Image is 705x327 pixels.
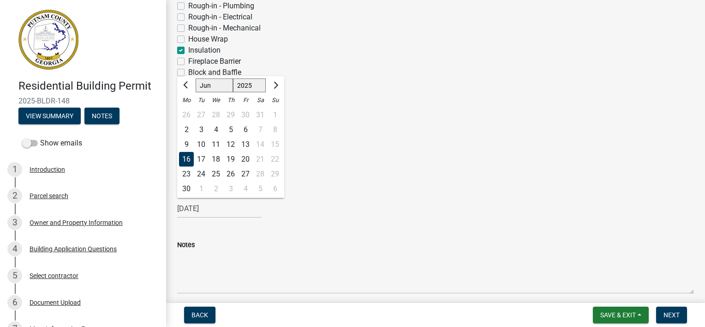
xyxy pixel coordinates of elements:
div: 20 [238,152,253,167]
span: 2025-BLDR-148 [18,97,148,105]
select: Select month [196,79,233,92]
div: 5 [223,122,238,137]
label: Insulation [188,45,221,56]
div: Thursday, June 19, 2025 [223,152,238,167]
div: Thursday, June 5, 2025 [223,122,238,137]
div: 26 [223,167,238,182]
button: Next [656,307,687,323]
div: Thursday, June 12, 2025 [223,137,238,152]
div: Thursday, June 26, 2025 [223,167,238,182]
button: Previous month [181,78,192,93]
div: 29 [223,108,238,122]
div: Wednesday, May 28, 2025 [209,108,223,122]
div: 30 [179,182,194,196]
div: 17 [194,152,209,167]
div: 9 [179,137,194,152]
div: Wednesday, June 25, 2025 [209,167,223,182]
div: Introduction [30,166,65,173]
input: mm/dd/yyyy [177,199,262,218]
div: 12 [223,137,238,152]
span: Back [191,311,208,319]
div: Friday, June 27, 2025 [238,167,253,182]
h4: Residential Building Permit [18,79,159,93]
label: Rough-in - Plumbing [188,0,254,12]
div: 5 [7,268,22,283]
div: Monday, June 2, 2025 [179,122,194,137]
select: Select year [233,79,266,92]
div: 4 [209,122,223,137]
div: Owner and Property Information [30,219,123,226]
div: 25 [209,167,223,182]
div: 2 [209,182,223,196]
div: 6 [7,295,22,310]
div: Wednesday, June 4, 2025 [209,122,223,137]
div: Select contractor [30,272,78,279]
div: Parcel search [30,193,68,199]
div: 26 [179,108,194,122]
div: Thursday, May 29, 2025 [223,108,238,122]
div: Friday, May 30, 2025 [238,108,253,122]
div: 30 [238,108,253,122]
div: Sa [253,93,268,108]
div: Wednesday, July 2, 2025 [209,182,223,196]
div: 4 [7,242,22,256]
div: Tuesday, June 17, 2025 [194,152,209,167]
label: Notes [177,242,195,248]
div: Tu [194,93,209,108]
label: Fireplace Barrier [188,56,241,67]
div: Monday, June 23, 2025 [179,167,194,182]
div: Friday, July 4, 2025 [238,182,253,196]
label: Show emails [22,138,82,149]
button: Next month [269,78,281,93]
wm-modal-confirm: Summary [18,113,81,120]
div: Monday, May 26, 2025 [179,108,194,122]
span: Next [663,311,680,319]
div: Wednesday, June 18, 2025 [209,152,223,167]
div: 4 [238,182,253,196]
div: 27 [194,108,209,122]
div: Tuesday, June 24, 2025 [194,167,209,182]
div: Tuesday, July 1, 2025 [194,182,209,196]
div: 3 [7,215,22,230]
div: Wednesday, June 11, 2025 [209,137,223,152]
div: 18 [209,152,223,167]
div: Tuesday, May 27, 2025 [194,108,209,122]
div: 23 [179,167,194,182]
div: 28 [209,108,223,122]
div: 16 [179,152,194,167]
div: Su [268,93,282,108]
div: 13 [238,137,253,152]
button: Notes [84,108,119,124]
button: View Summary [18,108,81,124]
div: 2 [179,122,194,137]
label: Rough-in - Mechanical [188,23,261,34]
div: 6 [238,122,253,137]
label: Rough-in - Electrical [188,12,252,23]
button: Back [184,307,215,323]
div: Tuesday, June 10, 2025 [194,137,209,152]
div: Tuesday, June 3, 2025 [194,122,209,137]
div: 1 [7,162,22,177]
div: 1 [194,182,209,196]
wm-modal-confirm: Notes [84,113,119,120]
div: 11 [209,137,223,152]
div: Monday, June 9, 2025 [179,137,194,152]
div: 19 [223,152,238,167]
div: Friday, June 20, 2025 [238,152,253,167]
img: Putnam County, Georgia [18,10,78,70]
div: Friday, June 6, 2025 [238,122,253,137]
div: Document Upload [30,299,81,306]
div: Monday, June 16, 2025 [179,152,194,167]
div: Building Application Questions [30,246,117,252]
div: 2 [7,188,22,203]
div: 3 [194,122,209,137]
span: Save & Exit [600,311,636,319]
div: 3 [223,182,238,196]
div: 27 [238,167,253,182]
div: Friday, June 13, 2025 [238,137,253,152]
label: Block and Baffle [188,67,241,78]
div: 10 [194,137,209,152]
label: House Wrap [188,34,228,45]
div: Monday, June 30, 2025 [179,182,194,196]
div: Thursday, July 3, 2025 [223,182,238,196]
